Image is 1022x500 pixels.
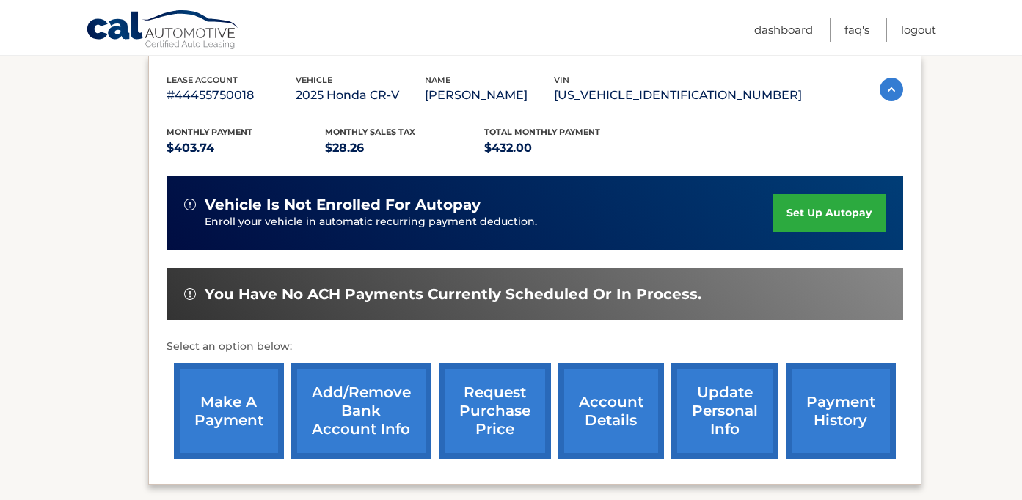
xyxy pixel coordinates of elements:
p: $432.00 [484,138,643,158]
a: set up autopay [773,194,885,232]
a: make a payment [174,363,284,459]
p: $28.26 [325,138,484,158]
p: [US_VEHICLE_IDENTIFICATION_NUMBER] [554,85,802,106]
img: alert-white.svg [184,199,196,210]
img: accordion-active.svg [880,78,903,101]
a: Logout [901,18,936,42]
a: FAQ's [844,18,869,42]
span: Monthly sales Tax [325,127,415,137]
p: [PERSON_NAME] [425,85,554,106]
span: vehicle [296,75,332,85]
span: Total Monthly Payment [484,127,600,137]
img: alert-white.svg [184,288,196,300]
a: request purchase price [439,363,551,459]
span: lease account [167,75,238,85]
span: name [425,75,450,85]
span: vin [554,75,569,85]
span: vehicle is not enrolled for autopay [205,196,481,214]
a: Cal Automotive [86,10,240,52]
p: Select an option below: [167,338,903,356]
a: Dashboard [754,18,813,42]
p: 2025 Honda CR-V [296,85,425,106]
p: Enroll your vehicle in automatic recurring payment deduction. [205,214,774,230]
a: update personal info [671,363,778,459]
a: Add/Remove bank account info [291,363,431,459]
a: payment history [786,363,896,459]
a: account details [558,363,664,459]
p: #44455750018 [167,85,296,106]
span: You have no ACH payments currently scheduled or in process. [205,285,701,304]
span: Monthly Payment [167,127,252,137]
p: $403.74 [167,138,326,158]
